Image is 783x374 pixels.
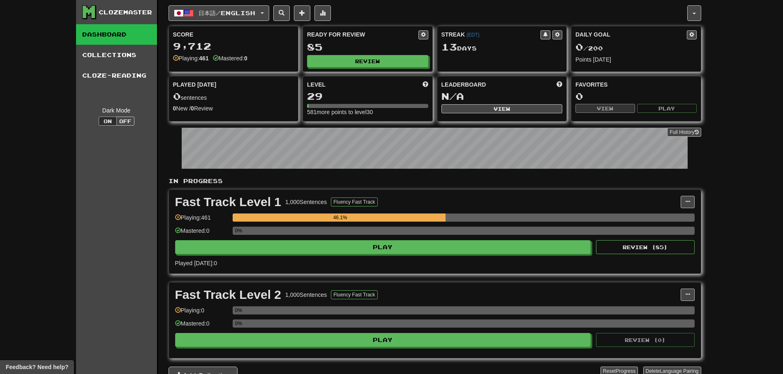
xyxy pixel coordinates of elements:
strong: 461 [199,55,208,62]
div: Score [173,30,294,39]
div: 581 more points to level 30 [307,108,428,116]
div: 0 [575,91,697,101]
div: Streak [441,30,541,39]
a: Cloze-Reading [76,65,157,86]
button: Add sentence to collection [294,5,310,21]
div: Favorites [575,80,697,89]
button: Review (0) [596,333,695,347]
a: Collections [76,45,157,65]
div: Mastered: 0 [175,227,229,240]
p: In Progress [169,177,701,185]
span: 13 [441,41,457,53]
span: Leaderboard [441,80,486,89]
div: 1,000 Sentences [285,198,327,206]
button: Fluency Fast Track [331,197,377,207]
button: Play [175,240,591,254]
span: Played [DATE] [173,80,217,89]
div: Day s [441,42,563,53]
button: View [575,104,635,113]
button: Play [175,333,591,347]
button: On [99,117,117,126]
span: Open feedback widget [6,363,68,371]
button: Fluency Fast Track [331,290,377,299]
span: / 200 [575,45,603,52]
div: Daily Goal [575,30,687,39]
strong: 0 [244,55,247,62]
span: This week in points, UTC [557,80,562,89]
div: sentences [173,91,294,102]
span: 0 [173,90,181,102]
a: (EDT) [467,32,480,38]
div: New / Review [173,104,294,112]
span: Score more points to level up [423,80,428,89]
strong: 0 [173,105,176,112]
div: 9,712 [173,41,294,51]
strong: 0 [191,105,194,112]
div: Mastered: [213,54,247,62]
span: Played [DATE]: 0 [175,260,217,266]
button: Play [637,104,697,113]
div: Clozemaster [99,8,152,16]
span: Level [307,80,326,89]
a: Dashboard [76,24,157,45]
div: 46.1% [235,213,446,222]
button: View [441,104,563,113]
button: Review (85) [596,240,695,254]
span: 0 [575,41,583,53]
div: 29 [307,91,428,101]
div: Playing: 461 [175,213,229,227]
button: Review [307,55,428,67]
div: Mastered: 0 [175,319,229,333]
div: Points [DATE] [575,55,697,64]
span: 日本語 / English [199,9,255,16]
span: Language Pairing [660,368,698,374]
button: Search sentences [273,5,290,21]
div: 1,000 Sentences [285,291,327,299]
div: Fast Track Level 1 [175,196,282,208]
div: Dark Mode [82,106,151,115]
div: Playing: 0 [175,306,229,320]
span: Progress [616,368,635,374]
button: 日本語/English [169,5,269,21]
div: 85 [307,42,428,52]
button: More stats [314,5,331,21]
a: Full History [667,128,701,137]
button: Off [116,117,134,126]
span: N/A [441,90,464,102]
div: Playing: [173,54,209,62]
div: Fast Track Level 2 [175,289,282,301]
div: Ready for Review [307,30,418,39]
